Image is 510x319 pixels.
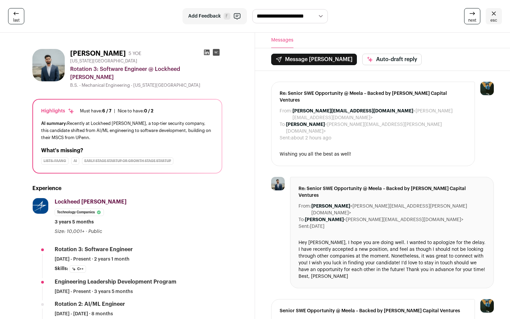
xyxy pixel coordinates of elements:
[69,265,86,273] li: C++
[80,108,153,114] ul: |
[182,8,247,24] button: Add Feedback F
[55,199,126,205] span: Lockheed [PERSON_NAME]
[70,58,137,64] span: [US_STATE][GEOGRAPHIC_DATA]
[286,122,325,127] b: [PERSON_NAME]
[71,157,79,165] div: AI
[55,311,113,317] span: [DATE] - [DATE] · 8 months
[41,147,214,155] h2: What's missing?
[41,157,68,165] div: Lists: FAANG
[299,216,305,223] dt: To:
[271,33,293,48] button: Messages
[88,229,102,234] span: Public
[362,54,422,65] button: Auto-draft reply
[41,121,67,126] span: AI summary:
[490,18,497,23] span: esc
[33,198,48,214] img: 99a0463a6116ae7d551888250bd513f077c73161970137dfa1e3ac3e7ec0211f.jpg
[286,121,466,135] dd: <[PERSON_NAME][EMAIL_ADDRESS][PERSON_NAME][DOMAIN_NAME]>
[55,278,176,286] div: Engineering Leadership Development Program
[280,121,286,135] dt: To:
[55,246,133,253] div: Rotation 3: Software Engineer
[310,223,324,230] dd: [DATE]
[480,299,494,313] img: 12031951-medium_jpg
[311,204,350,209] b: [PERSON_NAME]
[188,13,221,20] span: Add Feedback
[299,203,311,216] dt: From:
[55,288,133,295] span: [DATE] - Present · 3 years 5 months
[8,8,24,24] a: last
[55,219,94,225] span: 3 years 5 months
[118,108,153,114] div: Nice to have:
[464,8,480,24] a: next
[41,120,214,141] div: Recently at Lockheed [PERSON_NAME], a top-tier security company, this candidate shifted from AI/M...
[280,308,466,314] span: Senior SWE Opportunity @ Meela – Backed by [PERSON_NAME] Capital Ventures
[55,300,125,308] div: Rotation 2: AI/ML Engineer
[292,109,413,113] b: [PERSON_NAME][EMAIL_ADDRESS][DOMAIN_NAME]
[291,135,331,141] dd: about 2 hours ago
[271,54,357,65] button: Message [PERSON_NAME]
[280,108,292,121] dt: From:
[468,18,476,23] span: next
[41,108,75,114] div: Highlights
[299,185,485,199] span: Re: Senior SWE Opportunity @ Meela – Backed by [PERSON_NAME] Capital Ventures
[86,228,87,235] span: ·
[280,90,466,104] span: Re: Senior SWE Opportunity @ Meela – Backed by [PERSON_NAME] Capital Ventures
[280,135,291,141] dt: Sent:
[280,151,466,158] div: Wishing you all the best as well!
[102,109,111,113] span: 6 / 7
[32,184,222,192] h2: Experience
[305,216,463,223] dd: <[PERSON_NAME][EMAIL_ADDRESS][DOMAIN_NAME]>
[299,239,485,280] div: Hey [PERSON_NAME], I hope you are doing well. I wanted to apologize for the delay. I have recentl...
[82,157,173,165] div: Early Stage Startup or Growth Stage Startup
[80,108,111,114] div: Must have:
[70,83,222,88] div: B.S. - Mechanical Engineering - [US_STATE][GEOGRAPHIC_DATA]
[55,265,68,272] span: Skills:
[55,256,130,263] span: [DATE] - Present · 2 years 1 month
[13,18,20,23] span: last
[129,50,141,57] div: 5 YOE
[70,49,126,58] h1: [PERSON_NAME]
[305,217,344,222] b: [PERSON_NAME]
[224,13,230,20] span: F
[292,108,466,121] dd: <[PERSON_NAME][EMAIL_ADDRESS][DOMAIN_NAME]>
[299,223,310,230] dt: Sent:
[486,8,502,24] a: esc
[144,109,153,113] span: 0 / 2
[55,209,104,216] li: Technology Companies
[70,65,222,81] div: Rotation 3: Software Engineer @ Lockheed [PERSON_NAME]
[32,49,65,81] img: 670582c5294a9ab806070fd11de169a6531924cd1cf5974dfae18cc8f90cc5f9
[480,82,494,95] img: 12031951-medium_jpg
[271,177,285,190] img: 670582c5294a9ab806070fd11de169a6531924cd1cf5974dfae18cc8f90cc5f9
[311,203,485,216] dd: <[PERSON_NAME][EMAIL_ADDRESS][PERSON_NAME][DOMAIN_NAME]>
[55,229,84,234] span: Size: 10,001+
